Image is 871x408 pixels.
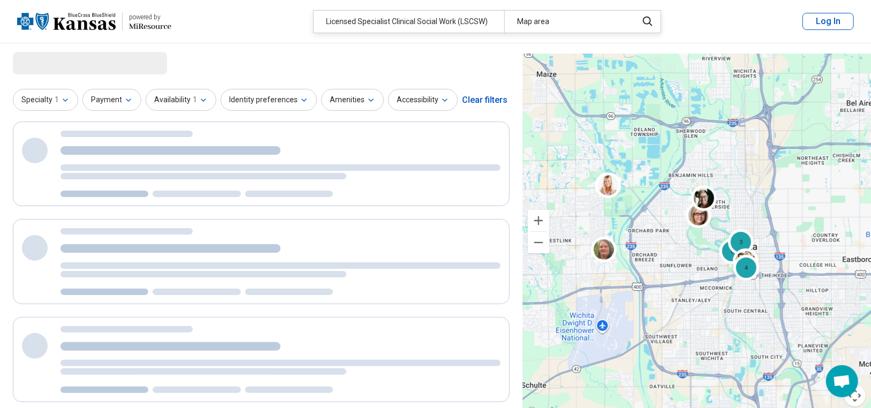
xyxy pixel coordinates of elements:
button: Availability1 [146,89,216,111]
button: Accessibility [388,89,458,111]
a: Blue Cross Blue Shield Kansaspowered by [17,9,171,34]
button: Zoom out [528,232,549,253]
div: Open chat [826,365,858,397]
div: 3 [728,229,754,255]
div: powered by [129,12,171,22]
div: 4 [733,255,759,281]
div: Clear filters [462,87,508,113]
div: 8 [719,238,745,264]
span: Loading... [13,52,103,73]
div: Licensed Specialist Clinical Social Work (LSCSW) [314,11,504,33]
img: Blue Cross Blue Shield Kansas [17,9,116,34]
button: Payment [82,89,141,111]
span: 1 [55,94,59,105]
button: Specialty1 [13,89,78,111]
button: Amenities [321,89,384,111]
button: Zoom in [528,210,549,231]
div: Map area [504,11,631,33]
button: Identity preferences [221,89,317,111]
button: Map camera controls [844,385,866,406]
span: 1 [193,94,197,105]
button: Log In [802,13,854,30]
